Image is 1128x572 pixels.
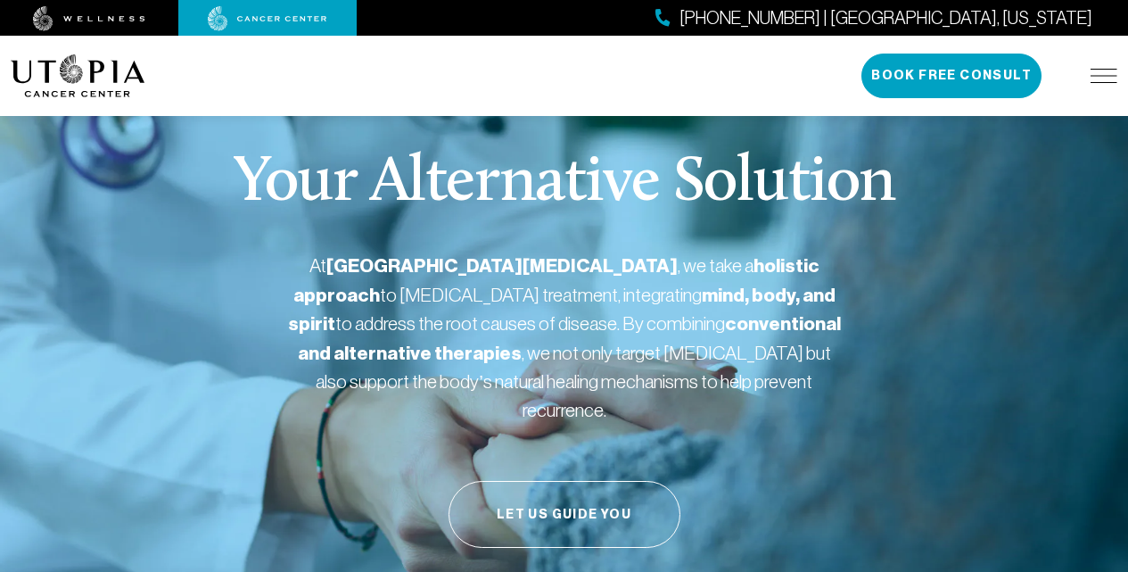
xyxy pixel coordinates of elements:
[33,6,145,31] img: wellness
[679,5,1092,31] span: [PHONE_NUMBER] | [GEOGRAPHIC_DATA], [US_STATE]
[233,152,895,216] p: Your Alternative Solution
[11,54,145,97] img: logo
[655,5,1092,31] a: [PHONE_NUMBER] | [GEOGRAPHIC_DATA], [US_STATE]
[449,481,680,548] button: Let Us Guide You
[208,6,327,31] img: cancer center
[861,54,1042,98] button: Book Free Consult
[293,254,819,307] strong: holistic approach
[288,252,841,424] p: At , we take a to [MEDICAL_DATA] treatment, integrating to address the root causes of disease. By...
[298,312,841,365] strong: conventional and alternative therapies
[1091,69,1117,83] img: icon-hamburger
[326,254,678,278] strong: [GEOGRAPHIC_DATA][MEDICAL_DATA]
